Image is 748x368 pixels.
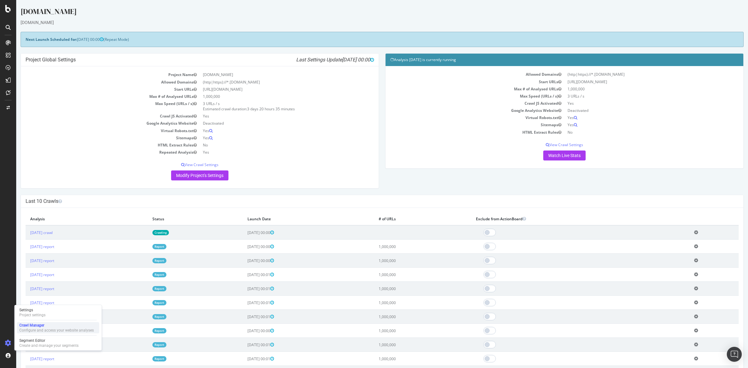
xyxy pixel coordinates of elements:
td: Yes [548,114,722,121]
a: Report [136,356,150,361]
td: Google Analytics Website [9,120,184,127]
td: Deactivated [548,107,722,114]
td: 1,000,000 [358,240,455,254]
div: Create and manage your segments [19,343,79,348]
td: 3 URLs / s [548,93,722,100]
span: [DATE] 00:00 [231,258,258,263]
td: No [548,129,722,136]
i: Last Settings Update [280,57,358,63]
a: [DATE] report [14,244,38,249]
a: [DATE] report [14,286,38,291]
div: Segment Editor [19,338,79,343]
td: Virtual Robots.txt [374,114,548,121]
span: [DATE] 00:01 [231,314,258,319]
td: [DOMAIN_NAME] [184,71,358,78]
td: 1,000,000 [358,324,455,338]
span: [DATE] 00:00 [231,328,258,333]
td: Max Speed (URLs / s) [9,100,184,112]
td: 1,000,000 [184,93,358,100]
a: Report [136,244,150,249]
a: [DATE] report [14,300,38,305]
div: Crawl Manager [19,323,94,328]
a: [DATE] report [14,258,38,263]
span: [DATE] 00:00 [231,230,258,235]
a: Crawl ManagerConfigure and access your website analyses [17,322,99,333]
span: [DATE] 00:00 [326,57,358,63]
th: Exclude from ActionBoard [455,213,673,225]
a: [DATE] report [14,356,38,361]
td: 1,000,000 [358,338,455,352]
div: [DOMAIN_NAME] [4,6,727,19]
div: (Repeat Mode) [4,32,727,47]
h4: Project Global Settings [9,57,358,63]
td: Yes [548,100,722,107]
td: Start URLs [374,78,548,85]
a: [DATE] report [14,314,38,319]
td: 1,000,000 [548,85,722,93]
td: Google Analytics Website [374,107,548,114]
th: Status [132,213,226,225]
span: 3 days 20 hours 35 minutes [231,106,279,112]
td: Crawl JS Activated [9,112,184,120]
a: [DATE] report [14,272,38,277]
td: Repeated Analysis [9,149,184,156]
td: Project Name [9,71,184,78]
td: Deactivated [184,120,358,127]
td: Max Speed (URLs / s) [374,93,548,100]
td: 1,000,000 [358,254,455,268]
td: Yes [184,149,358,156]
th: Analysis [9,213,132,225]
td: (http|https)://*.[DOMAIN_NAME] [548,71,722,78]
td: 1,000,000 [358,296,455,310]
td: Yes [548,121,722,128]
td: Allowed Domains [9,79,184,86]
span: [DATE] 00:01 [231,356,258,361]
td: Sitemaps [374,121,548,128]
span: [DATE] 00:00 [231,244,258,249]
div: [DOMAIN_NAME] [4,19,727,26]
td: Sitemaps [9,134,184,141]
td: Virtual Robots.txt [9,127,184,134]
td: 3 URLs / s Estimated crawl duration: [184,100,358,112]
td: Max # of Analysed URLs [374,85,548,93]
div: Open Intercom Messenger [727,347,742,362]
a: [DATE] crawl [14,230,36,235]
h4: Analysis [DATE] is currently running [374,57,722,63]
a: Report [136,258,150,263]
a: Report [136,342,150,347]
div: Project settings [19,313,46,318]
span: [DATE] 00:01 [231,272,258,277]
td: [URL][DOMAIN_NAME] [184,86,358,93]
span: [DATE] 00:01 [231,286,258,291]
a: [DATE] report [14,342,38,347]
td: HTML Extract Rules [9,141,184,149]
td: HTML Extract Rules [374,129,548,136]
a: Segment EditorCreate and manage your segments [17,337,99,349]
p: View Crawl Settings [9,162,358,167]
p: View Crawl Settings [374,142,722,147]
a: [DATE] report [14,328,38,333]
a: Report [136,286,150,291]
td: [URL][DOMAIN_NAME] [548,78,722,85]
a: Watch Live Stats [527,151,569,160]
h4: Last 10 Crawls [9,198,722,204]
td: 1,000,000 [358,352,455,366]
a: Report [136,328,150,333]
td: (http|https)://*.[DOMAIN_NAME] [184,79,358,86]
span: [DATE] 00:00 [61,37,87,42]
td: 1,000,000 [358,268,455,282]
td: Max # of Analysed URLs [9,93,184,100]
td: Start URLs [9,86,184,93]
th: Launch Date [227,213,358,225]
a: Report [136,300,150,305]
td: Yes [184,127,358,134]
td: Yes [184,134,358,141]
td: Allowed Domains [374,71,548,78]
td: 1,000,000 [358,282,455,296]
div: Settings [19,308,46,313]
td: 1,000,000 [358,310,455,324]
a: Modify Project's Settings [155,170,212,180]
th: # of URLs [358,213,455,225]
a: SettingsProject settings [17,307,99,318]
div: Configure and access your website analyses [19,328,94,333]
